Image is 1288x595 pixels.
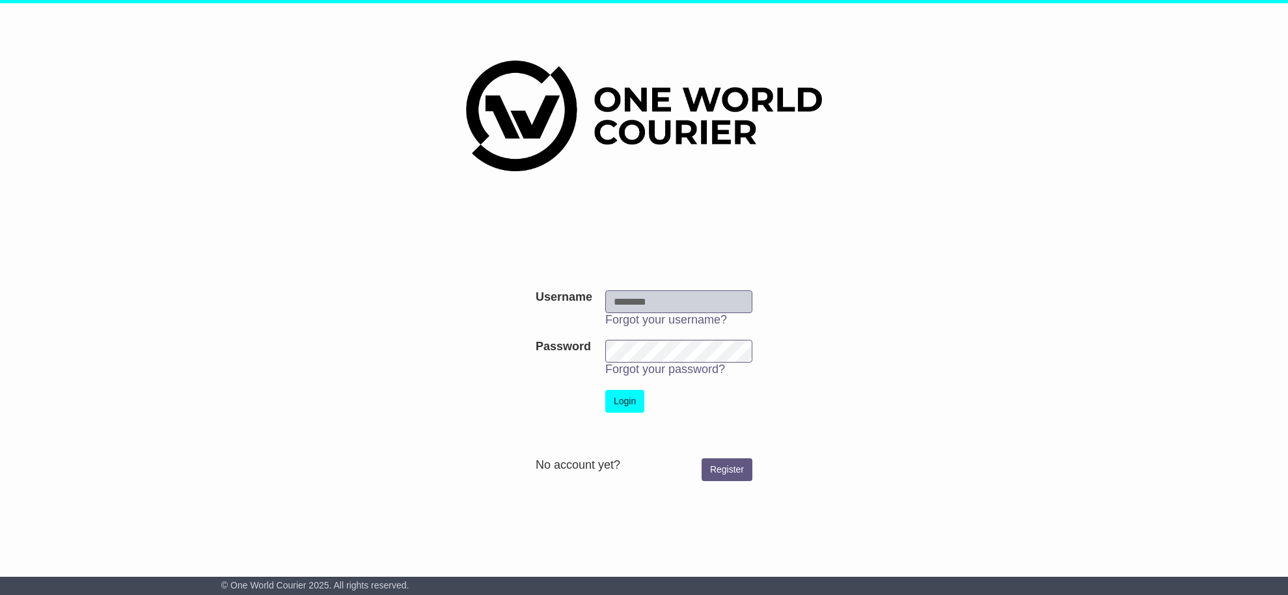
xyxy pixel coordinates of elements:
[466,61,821,171] img: One World
[536,458,752,473] div: No account yet?
[605,363,725,376] a: Forgot your password?
[605,390,644,413] button: Login
[702,458,752,481] a: Register
[536,290,592,305] label: Username
[605,313,727,326] a: Forgot your username?
[536,340,591,354] label: Password
[221,580,409,590] span: © One World Courier 2025. All rights reserved.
